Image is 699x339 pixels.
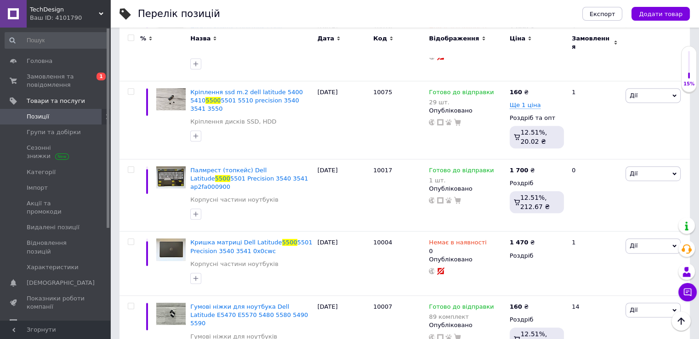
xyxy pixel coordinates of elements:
[510,89,522,96] b: 160
[590,11,615,17] span: Експорт
[510,238,535,247] div: ₴
[190,239,312,254] span: 5501 Precision 3540 3541 0x0cwc
[682,81,696,87] div: 15%
[27,279,95,287] span: [DEMOGRAPHIC_DATA]
[429,89,494,98] span: Готово до відправки
[639,11,682,17] span: Додати товар
[315,232,371,296] div: [DATE]
[27,263,79,271] span: Характеристики
[566,81,623,159] div: 1
[27,239,85,255] span: Відновлення позицій
[27,319,51,327] span: Відгуки
[318,34,335,43] span: Дата
[510,303,522,310] b: 160
[429,239,486,249] span: Немає в наявності
[138,9,220,19] div: Перелік позицій
[373,34,387,43] span: Код
[190,118,276,126] a: Кріплення дисків SSD, HDD
[429,313,494,320] div: 89 комплект
[282,239,297,246] span: 5500
[373,239,392,246] span: 10004
[190,167,308,190] a: Палмрест (топкейс) Dell Latitude55005501 Precision 3540 3541 ap2fa000900
[190,167,267,182] span: Палмрест (топкейс) Dell Latitude
[27,113,49,121] span: Позиції
[510,102,541,109] span: Ще 1 ціна
[582,7,623,21] button: Експорт
[140,34,146,43] span: %
[510,179,564,187] div: Роздріб
[566,232,623,296] div: 1
[510,316,564,324] div: Роздріб
[429,34,479,43] span: Відображення
[630,306,637,313] span: Дії
[30,14,110,22] div: Ваш ID: 4101790
[190,239,312,254] a: Кришка матриці Dell Latitude55005501 Precision 3540 3541 0x0cwc
[27,184,48,192] span: Імпорт
[315,159,371,232] div: [DATE]
[429,167,494,176] span: Готово до відправки
[429,107,505,115] div: Опубліковано
[27,144,85,160] span: Сезонні знижки
[190,303,308,327] a: Гумові ніжки для ноутбука Dell Latitude E5470 E5570 5480 5580 5490 5590
[156,166,186,188] img: Палмрест (топкейс) Dell Latitude 5500 5501 Precision 3540 3541 ap2fa000900
[510,34,525,43] span: Ціна
[678,283,697,301] button: Чат з покупцем
[190,89,303,104] span: Кріплення ssd m.2 dell latitude 5400 5410
[630,170,637,177] span: Дії
[5,32,108,49] input: Пошук
[27,168,56,176] span: Категорії
[429,303,494,313] span: Готово до відправки
[373,89,392,96] span: 10075
[671,311,691,331] button: Наверх
[27,57,52,65] span: Головна
[190,34,210,43] span: Назва
[97,73,106,80] span: 1
[27,223,80,232] span: Видалені позиції
[27,97,85,105] span: Товари та послуги
[429,185,505,193] div: Опубліковано
[510,252,564,260] div: Роздріб
[510,239,529,246] b: 1 470
[510,166,535,175] div: ₴
[190,260,278,268] a: Корпусні частини ноутбуків
[315,81,371,159] div: [DATE]
[520,194,550,210] span: 12.51%, 212.67 ₴
[156,88,186,110] img: Крепление ssd m.2 dell latitude 5400 5410 5500 5501 5510 precision 3540 3541 3550
[373,303,392,310] span: 10007
[27,294,85,311] span: Показники роботи компанії
[630,242,637,249] span: Дії
[429,321,505,329] div: Опубліковано
[205,97,221,104] span: 5500
[27,128,81,136] span: Групи та добірки
[27,73,85,89] span: Замовлення та повідомлення
[429,99,494,106] div: 29 шт.
[373,167,392,174] span: 10017
[429,238,486,255] div: 0
[630,92,637,99] span: Дії
[510,114,564,122] div: Роздріб та опт
[572,34,611,51] span: Замовлення
[510,303,529,311] div: ₴
[156,238,186,260] img: Крышка матрицы Dell Latitude 5500 5501 Precision 3540 3541 0x0cwc
[190,175,308,190] span: 5501 Precision 3540 3541 ap2fa000900
[156,303,186,325] img: Резиновые ножки для ноутбука Dell Latitude E5470 E5570 5480 5580 5490 5590
[510,88,529,96] div: ₴
[190,97,299,112] span: 5501 5510 precision 3540 3541 3550
[190,89,303,112] a: Кріплення ssd m.2 dell latitude 5400 541055005501 5510 precision 3540 3541 3550
[429,177,494,184] div: 1 шт.
[215,175,230,182] span: 5500
[429,255,505,264] div: Опубліковано
[521,129,547,145] span: 12.51%, 20.02 ₴
[190,196,278,204] a: Корпусні частини ноутбуків
[27,199,85,216] span: Акції та промокоди
[510,167,529,174] b: 1 700
[190,239,282,246] span: Кришка матриці Dell Latitude
[30,6,99,14] span: TechDesign
[631,7,690,21] button: Додати товар
[566,159,623,232] div: 0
